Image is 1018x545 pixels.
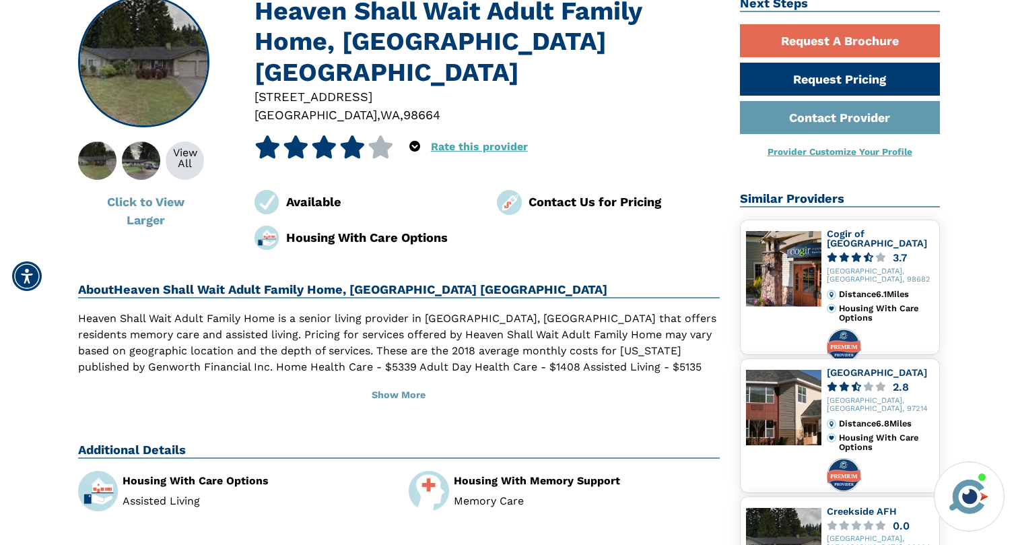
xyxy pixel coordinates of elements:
div: Housing With Care Options [286,228,477,247]
a: Request A Brochure [740,24,941,57]
a: Rate this provider [431,140,528,153]
p: Heaven Shall Wait Adult Family Home is a senior living provider in [GEOGRAPHIC_DATA], [GEOGRAPHIC... [78,311,720,424]
h2: About Heaven Shall Wait Adult Family Home, [GEOGRAPHIC_DATA] [GEOGRAPHIC_DATA] [78,282,720,298]
span: , [377,108,380,122]
li: Memory Care [454,496,720,507]
h2: Additional Details [78,443,720,459]
div: 3.7 [893,253,907,263]
a: 0.0 [827,521,935,531]
div: Housing With Care Options [123,476,388,486]
button: Show More [78,381,720,410]
div: Contact Us for Pricing [529,193,720,211]
span: [GEOGRAPHIC_DATA] [254,108,377,122]
div: Accessibility Menu [12,261,42,291]
iframe: iframe [751,269,1005,453]
a: Creekside AFH [827,506,897,517]
a: Contact Provider [740,101,941,134]
img: avatar [946,474,992,519]
div: [GEOGRAPHIC_DATA], [GEOGRAPHIC_DATA], 98682 [827,267,935,285]
div: 0.0 [893,521,910,531]
a: Provider Customize Your Profile [768,146,912,157]
img: Heaven Shall Wait Adult Family Home, Vancouver WA [63,141,131,180]
div: Popover trigger [409,135,420,158]
span: , [400,108,403,122]
a: Cogir of [GEOGRAPHIC_DATA] [827,228,927,249]
div: View All [166,148,204,169]
h2: Similar Providers [740,191,941,207]
img: premium-profile-badge.svg [827,458,862,492]
a: Request Pricing [740,63,941,96]
button: Click to View Larger [78,185,213,236]
div: 98664 [403,106,440,124]
div: Housing With Memory Support [454,476,720,486]
img: About Heaven Shall Wait Adult Family Home, Vancouver WA [107,141,175,180]
div: [STREET_ADDRESS] [254,88,720,106]
a: 3.7 [827,253,935,263]
span: WA [380,108,400,122]
div: Available [286,193,477,211]
li: Assisted Living [123,496,388,507]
